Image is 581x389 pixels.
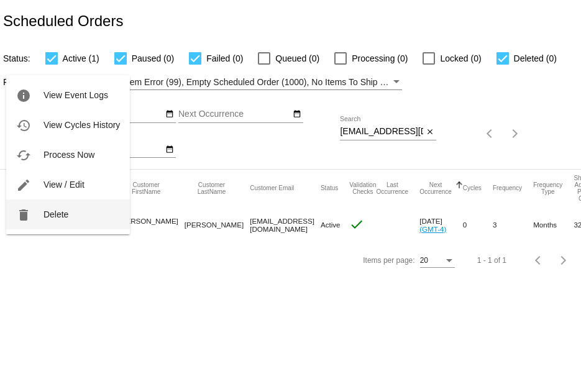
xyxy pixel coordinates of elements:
mat-icon: cached [16,148,31,163]
span: View / Edit [43,180,85,190]
span: Delete [43,209,68,219]
mat-icon: info [16,88,31,103]
mat-icon: delete [16,208,31,222]
mat-icon: history [16,118,31,133]
span: Process Now [43,150,94,160]
mat-icon: edit [16,178,31,193]
span: View Event Logs [43,90,108,100]
span: View Cycles History [43,120,120,130]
